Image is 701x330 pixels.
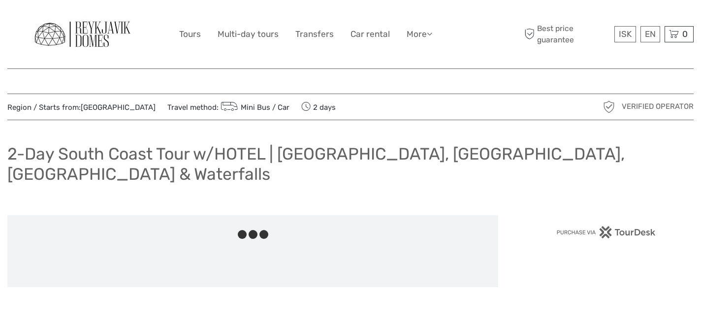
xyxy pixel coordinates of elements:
[179,27,201,41] a: Tours
[218,27,279,41] a: Multi-day tours
[407,27,432,41] a: More
[295,27,334,41] a: Transfers
[219,103,289,112] a: Mini Bus / Car
[619,29,632,39] span: ISK
[640,26,660,42] div: EN
[29,15,137,53] img: General Info:
[301,100,336,114] span: 2 days
[522,23,612,45] span: Best price guarantee
[350,27,390,41] a: Car rental
[601,99,617,115] img: verified_operator_grey_128.png
[556,226,656,238] img: PurchaseViaTourDesk.png
[167,100,289,114] span: Travel method:
[81,103,156,112] a: [GEOGRAPHIC_DATA]
[681,29,689,39] span: 0
[7,144,694,184] h1: 2-Day South Coast Tour w/HOTEL | [GEOGRAPHIC_DATA], [GEOGRAPHIC_DATA], [GEOGRAPHIC_DATA] & Waterf...
[7,102,156,113] span: Region / Starts from:
[622,101,694,112] span: Verified Operator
